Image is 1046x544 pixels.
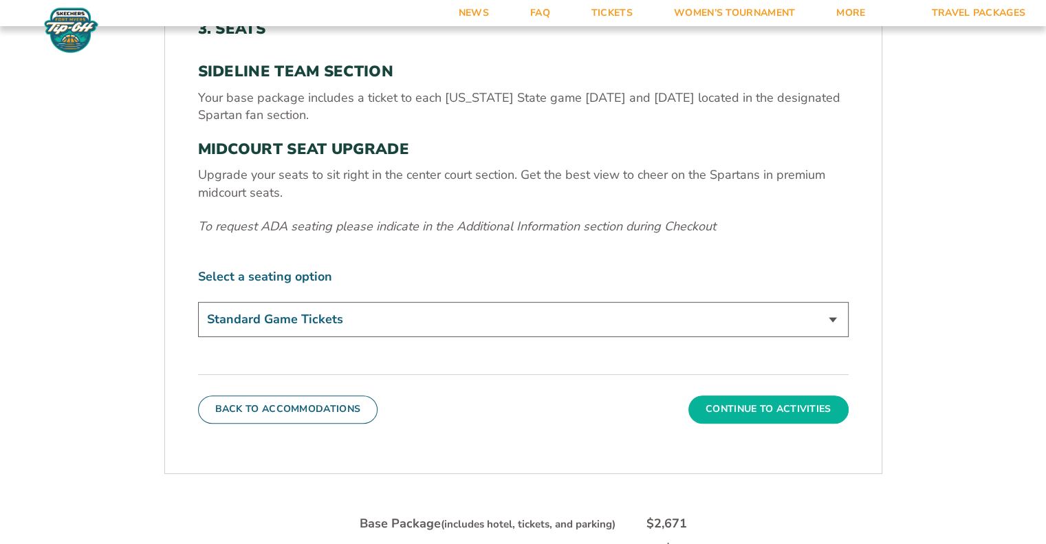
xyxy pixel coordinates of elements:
[198,268,849,285] label: Select a seating option
[198,89,849,124] p: Your base package includes a ticket to each [US_STATE] State game [DATE] and [DATE] located in th...
[646,515,687,532] div: $2,671
[441,517,615,531] small: (includes hotel, tickets, and parking)
[198,20,849,38] h2: 3. Seats
[198,63,849,80] h3: SIDELINE TEAM SECTION
[198,140,849,158] h3: MIDCOURT SEAT UPGRADE
[198,166,849,201] p: Upgrade your seats to sit right in the center court section. Get the best view to cheer on the Sp...
[198,218,716,235] em: To request ADA seating please indicate in the Additional Information section during Checkout
[41,7,101,54] img: Fort Myers Tip-Off
[360,515,615,532] div: Base Package
[688,395,849,423] button: Continue To Activities
[198,395,378,423] button: Back To Accommodations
